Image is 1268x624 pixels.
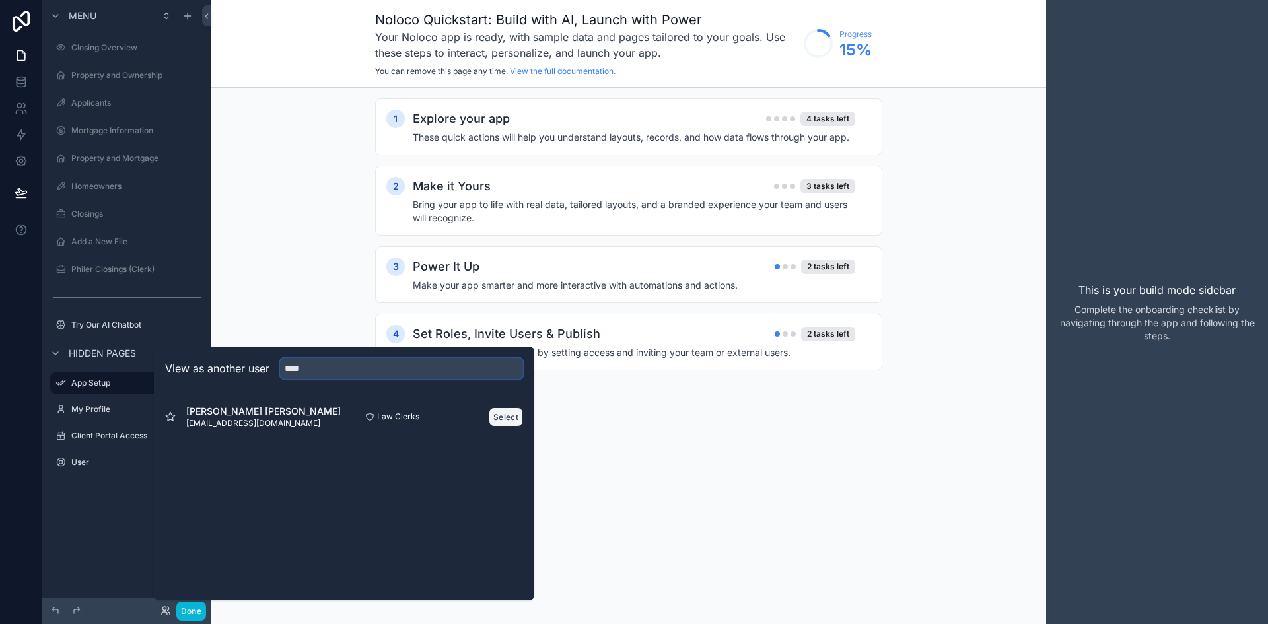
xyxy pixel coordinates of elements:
a: Closing Overview [50,37,203,58]
label: Closing Overview [71,42,201,53]
span: [PERSON_NAME] [PERSON_NAME] [186,405,341,418]
a: Property and Mortgage [50,148,203,169]
a: View the full documentation. [510,66,616,76]
label: Mortgage Information [71,125,201,136]
a: Property and Ownership [50,65,203,86]
a: Client Portal Access [50,425,203,446]
a: Applicants [50,92,203,114]
a: Philer Closings (Clerk) [50,259,203,280]
button: Select [489,407,523,427]
label: Property and Mortgage [71,153,201,164]
label: Applicants [71,98,201,108]
label: Client Portal Access [71,431,201,441]
a: Mortgage Information [50,120,203,141]
a: My Profile [50,399,203,420]
label: Philer Closings (Clerk) [71,264,201,275]
label: Closings [71,209,201,219]
p: Complete the onboarding checklist by navigating through the app and following the steps. [1057,303,1257,343]
label: Add a New File [71,236,201,247]
label: Homeowners [71,181,201,191]
span: Law Clerks [377,411,419,422]
a: Add a New File [50,231,203,252]
span: Menu [69,9,96,22]
span: Hidden pages [69,347,136,360]
h1: Noloco Quickstart: Build with AI, Launch with Power [375,11,797,29]
a: App Setup [50,372,203,394]
p: This is your build mode sidebar [1078,282,1236,298]
a: Homeowners [50,176,203,197]
label: App Setup [71,378,195,388]
a: User [50,452,203,473]
h2: View as another user [165,361,269,376]
a: Closings [50,203,203,225]
span: 15 % [839,40,872,61]
button: Done [176,602,206,621]
h3: Your Noloco app is ready, with sample data and pages tailored to your goals. Use these steps to i... [375,29,797,61]
a: Try Our AI Chatbot [50,314,203,335]
span: Progress [839,29,872,40]
label: Property and Ownership [71,70,201,81]
label: Try Our AI Chatbot [71,320,201,330]
span: You can remove this page any time. [375,66,508,76]
span: [EMAIL_ADDRESS][DOMAIN_NAME] [186,418,341,429]
label: My Profile [71,404,201,415]
label: User [71,457,201,468]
